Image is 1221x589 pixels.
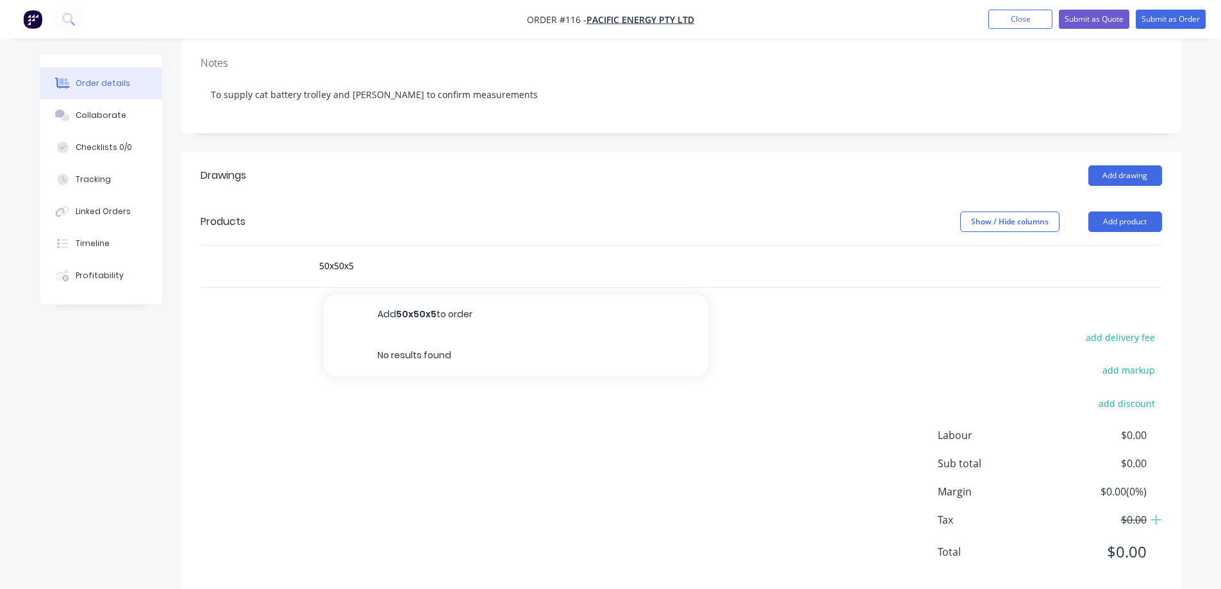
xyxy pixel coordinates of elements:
div: Notes [201,57,1162,69]
button: Profitability [40,260,162,292]
span: Labour [938,427,1052,443]
button: Submit as Order [1136,10,1206,29]
a: Pacific Energy Pty Ltd [586,13,694,26]
div: Tracking [76,174,111,185]
div: Drawings [201,168,246,183]
button: Timeline [40,228,162,260]
button: Show / Hide columns [960,212,1059,232]
div: Linked Orders [76,206,131,217]
button: add markup [1096,361,1162,379]
span: Margin [938,484,1052,499]
span: Sub total [938,456,1052,471]
span: $0.00 [1051,512,1146,527]
button: add discount [1092,394,1162,411]
span: Order #116 - [527,13,586,26]
button: Submit as Quote [1059,10,1129,29]
button: Add50x50x5to order [324,294,708,335]
span: Total [938,544,1052,560]
button: Tracking [40,163,162,195]
button: Close [988,10,1052,29]
span: $0.00 [1051,427,1146,443]
span: Tax [938,512,1052,527]
button: add delivery fee [1079,329,1162,346]
span: $0.00 [1051,540,1146,563]
div: Timeline [76,238,110,249]
div: Products [201,214,245,229]
input: Start typing to add a product... [319,253,575,279]
button: Add product [1088,212,1162,232]
span: $0.00 ( 0 %) [1051,484,1146,499]
button: Linked Orders [40,195,162,228]
button: Checklists 0/0 [40,131,162,163]
div: Checklists 0/0 [76,142,132,153]
img: Factory [23,10,42,29]
div: Profitability [76,270,124,281]
div: Collaborate [76,110,126,121]
button: Order details [40,67,162,99]
button: Collaborate [40,99,162,131]
div: Order details [76,78,130,89]
div: To supply cat battery trolley and [PERSON_NAME] to confirm measurements [201,75,1162,114]
span: $0.00 [1051,456,1146,471]
button: Add drawing [1088,165,1162,186]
